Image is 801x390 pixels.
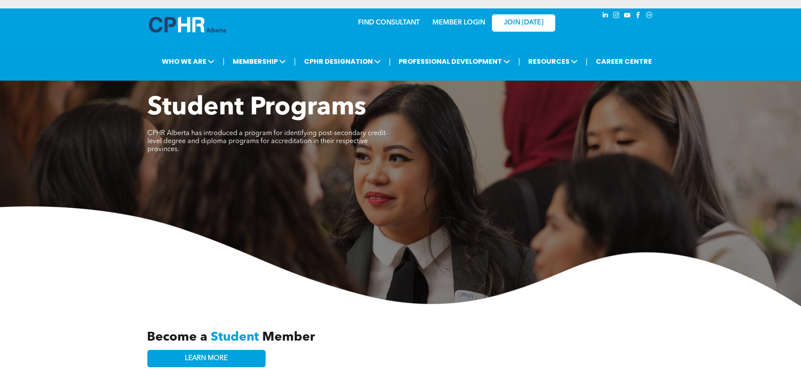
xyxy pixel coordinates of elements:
span: CPHR Alberta has introduced a program for identifying post-secondary credit-level degree and dipl... [147,130,388,153]
a: instagram [612,11,621,22]
a: MEMBER LOGIN [432,19,485,26]
li: | [294,53,296,70]
a: CAREER CENTRE [593,54,654,69]
span: CPHR DESIGNATION [301,54,383,69]
a: linkedin [601,11,610,22]
a: FIND CONSULTANT [358,19,420,26]
a: facebook [634,11,643,22]
li: | [389,53,391,70]
span: Become a [147,331,207,344]
a: LEARN MORE [147,350,266,367]
span: MEMBERSHIP [230,54,288,69]
span: Member [262,331,315,344]
a: youtube [623,11,632,22]
img: A blue and white logo for cp alberta [149,17,226,32]
span: Student [211,331,259,344]
span: RESOURCES [526,54,580,69]
span: JOIN [DATE] [504,19,543,27]
a: JOIN [DATE] [492,14,555,32]
a: Social network [645,11,654,22]
li: | [518,53,520,70]
span: LEARN MORE [185,355,228,363]
span: PROFESSIONAL DEVELOPMENT [396,54,513,69]
li: | [586,53,588,70]
span: Student Programs [147,95,366,121]
li: | [223,53,225,70]
span: WHO WE ARE [159,54,217,69]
